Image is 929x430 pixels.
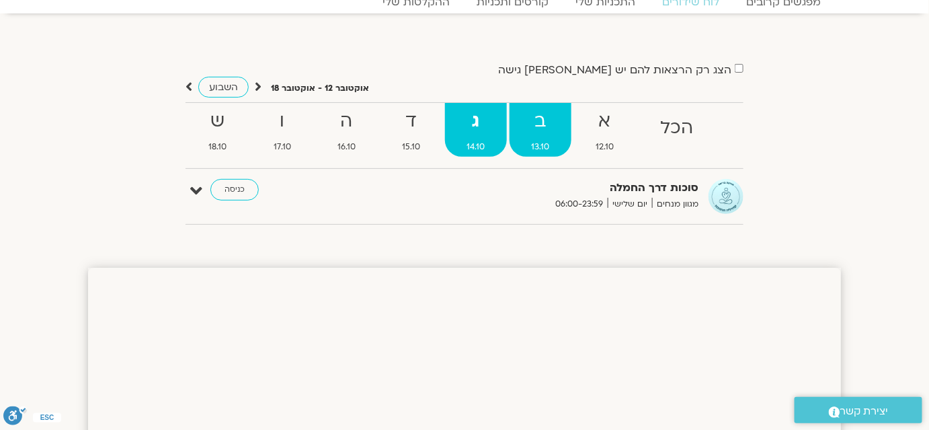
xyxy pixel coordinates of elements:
strong: ה [315,106,377,137]
span: השבוע [209,81,238,94]
span: 15.10 [380,140,442,154]
strong: א [574,106,636,137]
a: ד15.10 [380,103,442,157]
strong: ו [251,106,313,137]
a: ו17.10 [251,103,313,157]
a: השבוע [198,77,249,98]
a: א12.10 [574,103,636,157]
strong: ב [510,106,571,137]
strong: סוכות דרך החמלה [369,179,698,197]
span: 14.10 [445,140,507,154]
span: יום שלישי [608,197,652,211]
span: 17.10 [251,140,313,154]
span: 06:00-23:59 [551,197,608,211]
strong: ג [445,106,507,137]
a: הכל [639,103,715,157]
strong: ש [187,106,249,137]
a: יצירת קשר [795,397,922,423]
a: ה16.10 [315,103,377,157]
strong: הכל [639,113,715,143]
span: 13.10 [510,140,571,154]
label: הצג רק הרצאות להם יש [PERSON_NAME] גישה [498,64,731,76]
span: 18.10 [187,140,249,154]
a: כניסה [210,179,259,201]
a: ש18.10 [187,103,249,157]
p: אוקטובר 12 - אוקטובר 18 [271,81,369,96]
span: 12.10 [574,140,636,154]
span: מגוון מנחים [652,197,698,211]
a: ג14.10 [445,103,507,157]
strong: ד [380,106,442,137]
span: יצירת קשר [840,402,889,421]
a: ב13.10 [510,103,571,157]
span: 16.10 [315,140,377,154]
